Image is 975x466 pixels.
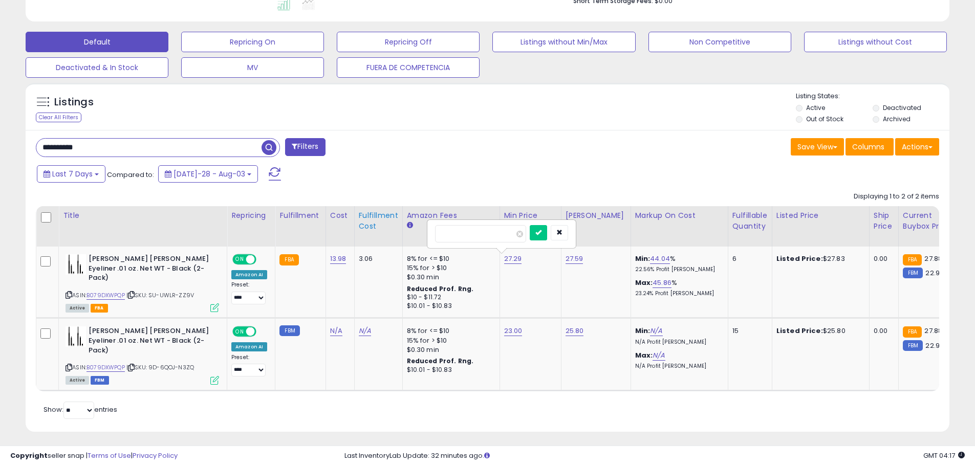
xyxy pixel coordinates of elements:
div: Fulfillment Cost [359,210,398,232]
button: Repricing Off [337,32,480,52]
span: 22.99 [925,341,944,350]
th: The percentage added to the cost of goods (COGS) that forms the calculator for Min & Max prices. [631,206,728,247]
span: 2025-08-11 04:17 GMT [923,451,965,460]
b: Listed Price: [776,254,823,263]
div: Fulfillable Quantity [732,210,768,232]
span: Show: entries [44,405,117,414]
b: Reduced Prof. Rng. [407,284,474,293]
div: % [635,278,720,297]
div: $0.30 min [407,345,492,354]
div: $25.80 [776,326,861,336]
small: Amazon Fees. [407,221,413,230]
span: OFF [255,327,271,336]
small: FBM [903,268,923,278]
button: Columns [846,138,894,156]
div: $0.30 min [407,273,492,282]
span: OFF [255,255,271,264]
a: 27.29 [504,254,522,264]
div: 0.00 [874,326,891,336]
div: Min Price [504,210,557,221]
label: Deactivated [883,103,921,112]
div: 3.06 [359,254,395,263]
div: Amazon Fees [407,210,495,221]
a: N/A [650,326,662,336]
a: B079DXWPQP [86,363,125,372]
span: FBM [91,376,109,385]
b: Listed Price: [776,326,823,336]
button: Save View [791,138,844,156]
h5: Listings [54,95,94,109]
b: Min: [635,254,651,263]
button: [DATE]-28 - Aug-03 [158,165,258,183]
span: Columns [852,142,884,152]
a: 25.80 [566,326,584,336]
button: Repricing On [181,32,324,52]
div: Preset: [231,354,267,377]
a: 27.59 [566,254,583,264]
button: Last 7 Days [37,165,105,183]
strong: Copyright [10,451,48,460]
b: Max: [635,278,653,287]
button: Non Competitive [648,32,791,52]
button: Listings without Min/Max [492,32,635,52]
div: Repricing [231,210,271,221]
b: [PERSON_NAME] [PERSON_NAME] Eyeliner .01 oz. Net WT - Black (2-Pack) [89,254,213,285]
div: % [635,254,720,273]
button: MV [181,57,324,78]
p: Listing States: [796,92,949,101]
label: Active [806,103,825,112]
span: | SKU: SU-UWLR-ZZ9V [126,291,194,299]
span: | SKU: 9D-6QOJ-N3ZQ [126,363,194,371]
div: Amazon AI [231,342,267,351]
div: ASIN: [66,254,219,311]
span: Last 7 Days [52,169,93,179]
a: Terms of Use [88,451,131,460]
div: Cost [330,210,350,221]
div: Preset: [231,281,267,304]
div: Displaying 1 to 2 of 2 items [854,192,939,202]
div: 6 [732,254,764,263]
div: Amazon AI [231,270,267,279]
span: FBA [91,304,108,313]
button: Filters [285,138,325,156]
div: 8% for <= $10 [407,254,492,263]
div: ASIN: [66,326,219,383]
div: Clear All Filters [36,113,81,122]
p: 22.56% Profit [PERSON_NAME] [635,266,720,273]
div: Listed Price [776,210,865,221]
div: 15% for > $10 [407,263,492,273]
div: seller snap | | [10,451,178,461]
div: Fulfillment [279,210,321,221]
img: 414xwYcW5IL._SL40_.jpg [66,326,86,347]
div: Ship Price [874,210,894,232]
small: FBA [903,254,922,265]
span: Compared to: [107,170,154,180]
label: Out of Stock [806,115,843,123]
small: FBM [279,325,299,336]
b: [PERSON_NAME] [PERSON_NAME] Eyeliner .01 oz. Net WT - Black (2-Pack) [89,326,213,358]
a: N/A [330,326,342,336]
a: N/A [359,326,371,336]
span: 27.88 [924,326,942,336]
span: 27.88 [924,254,942,263]
button: Actions [895,138,939,156]
span: All listings currently available for purchase on Amazon [66,304,89,313]
button: FUERA DE COMPETENCIA [337,57,480,78]
div: Title [63,210,223,221]
a: N/A [653,350,665,361]
span: [DATE]-28 - Aug-03 [174,169,245,179]
span: ON [233,255,246,264]
div: $10.01 - $10.83 [407,366,492,374]
b: Min: [635,326,651,336]
button: Listings without Cost [804,32,947,52]
button: Deactivated & In Stock [26,57,168,78]
small: FBA [279,254,298,265]
div: Current Buybox Price [903,210,956,232]
div: [PERSON_NAME] [566,210,626,221]
span: All listings currently available for purchase on Amazon [66,376,89,385]
a: 44.04 [650,254,670,264]
small: FBA [903,326,922,338]
div: Markup on Cost [635,210,724,221]
b: Reduced Prof. Rng. [407,357,474,365]
p: 23.24% Profit [PERSON_NAME] [635,290,720,297]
